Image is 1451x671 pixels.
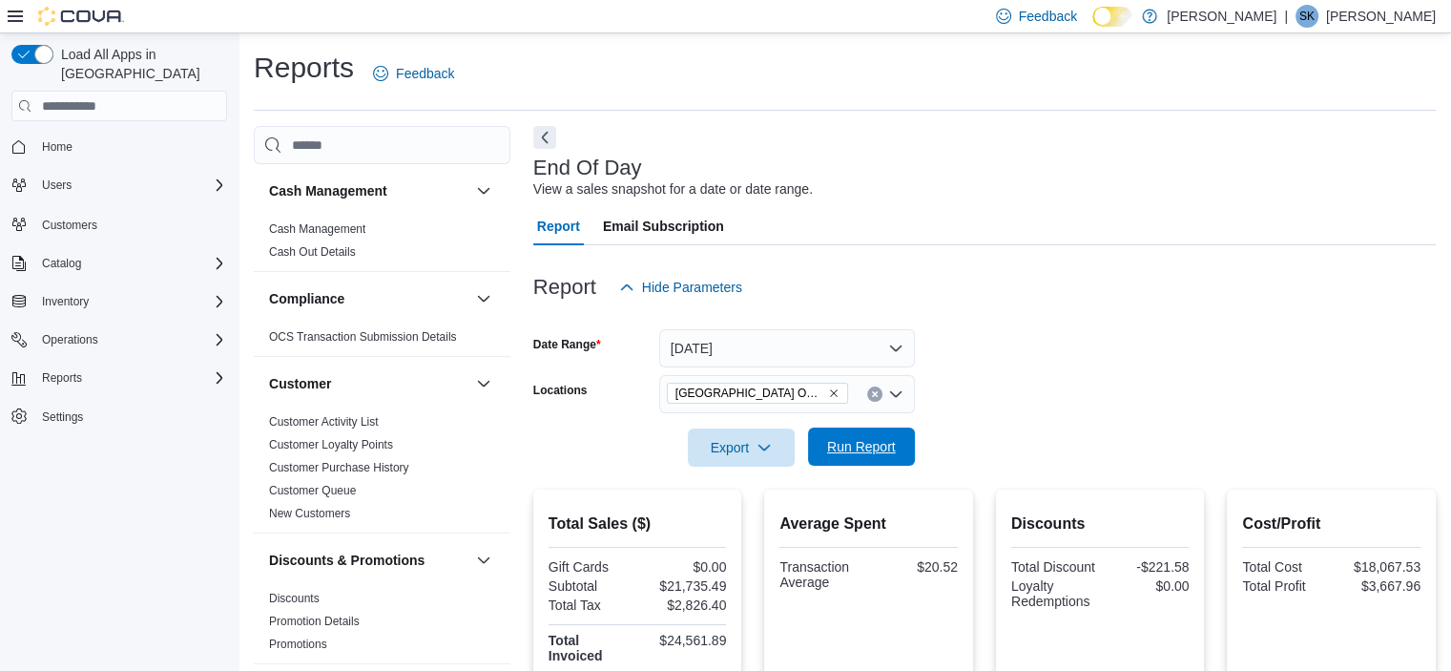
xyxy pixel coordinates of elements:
[34,367,227,389] span: Reports
[533,276,596,299] h3: Report
[688,429,795,467] button: Export
[641,598,726,613] div: $2,826.40
[42,218,97,233] span: Customers
[4,250,235,277] button: Catalog
[34,405,227,429] span: Settings
[1242,578,1327,594] div: Total Profit
[34,252,227,275] span: Catalog
[1336,559,1420,575] div: $18,067.53
[269,289,468,308] button: Compliance
[549,578,633,594] div: Subtotal
[699,429,783,467] span: Export
[42,332,98,347] span: Operations
[867,387,882,402] button: Clear input
[269,483,356,498] span: Customer Queue
[4,326,235,353] button: Operations
[269,181,387,200] h3: Cash Management
[888,387,903,402] button: Open list of options
[828,388,840,399] button: Remove Fort York Outpost from selection in this group
[269,484,356,497] a: Customer Queue
[269,460,409,475] span: Customer Purchase History
[779,513,958,535] h2: Average Spent
[675,384,824,403] span: [GEOGRAPHIC_DATA] Outpost
[254,410,510,533] div: Customer
[42,139,73,155] span: Home
[827,437,896,456] span: Run Report
[1092,7,1132,27] input: Dark Mode
[269,330,457,344] a: OCS Transaction Submission Details
[4,210,235,238] button: Customers
[808,428,915,466] button: Run Report
[38,7,124,26] img: Cova
[34,135,227,158] span: Home
[34,290,96,313] button: Inventory
[34,328,227,351] span: Operations
[53,45,227,83] span: Load All Apps in [GEOGRAPHIC_DATA]
[269,591,320,606] span: Discounts
[269,374,331,393] h3: Customer
[549,633,603,663] strong: Total Invoiced
[269,592,320,605] a: Discounts
[4,133,235,160] button: Home
[34,252,89,275] button: Catalog
[873,559,958,575] div: $20.52
[269,244,356,260] span: Cash Out Details
[1242,559,1327,575] div: Total Cost
[1284,5,1288,28] p: |
[472,372,495,395] button: Customer
[34,290,227,313] span: Inventory
[34,214,105,237] a: Customers
[533,126,556,149] button: Next
[472,179,495,202] button: Cash Management
[42,256,81,271] span: Catalog
[365,54,462,93] a: Feedback
[1326,5,1436,28] p: [PERSON_NAME]
[533,337,601,352] label: Date Range
[269,507,350,520] a: New Customers
[269,638,327,651] a: Promotions
[472,287,495,310] button: Compliance
[1011,559,1096,575] div: Total Discount
[42,178,72,193] span: Users
[549,559,633,575] div: Gift Cards
[269,414,379,430] span: Customer Activity List
[269,221,365,237] span: Cash Management
[472,549,495,572] button: Discounts & Promotions
[269,181,468,200] button: Cash Management
[269,614,360,629] span: Promotion Details
[34,328,106,351] button: Operations
[269,615,360,628] a: Promotion Details
[641,578,726,594] div: $21,735.49
[779,559,864,590] div: Transaction Average
[269,222,365,236] a: Cash Management
[269,637,327,652] span: Promotions
[641,559,726,575] div: $0.00
[1336,578,1420,594] div: $3,667.96
[611,268,750,306] button: Hide Parameters
[1104,559,1189,575] div: -$221.58
[1019,7,1077,26] span: Feedback
[533,179,813,199] div: View a sales snapshot for a date or date range.
[533,383,588,398] label: Locations
[659,329,915,367] button: [DATE]
[1167,5,1276,28] p: [PERSON_NAME]
[537,207,580,245] span: Report
[254,218,510,271] div: Cash Management
[603,207,724,245] span: Email Subscription
[269,415,379,429] a: Customer Activity List
[269,437,393,452] span: Customer Loyalty Points
[549,598,633,613] div: Total Tax
[34,367,90,389] button: Reports
[269,551,468,570] button: Discounts & Promotions
[34,212,227,236] span: Customers
[254,587,510,663] div: Discounts & Promotions
[42,294,89,309] span: Inventory
[4,172,235,199] button: Users
[269,551,425,570] h3: Discounts & Promotions
[4,365,235,391] button: Reports
[1011,513,1190,535] h2: Discounts
[254,325,510,356] div: Compliance
[1092,27,1093,28] span: Dark Mode
[254,49,354,87] h1: Reports
[34,136,80,158] a: Home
